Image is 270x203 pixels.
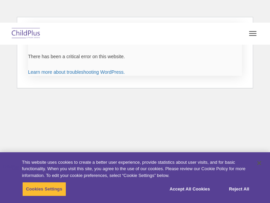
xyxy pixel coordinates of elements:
[22,159,251,179] div: This website uses cookies to create a better user experience, provide statistics about user visit...
[218,182,260,196] button: Reject All
[28,69,125,75] a: Learn more about troubleshooting WordPress.
[166,182,214,196] button: Accept All Cookies
[28,53,242,60] p: There has been a critical error on this website.
[22,182,66,196] button: Cookies Settings
[252,156,267,171] button: Close
[10,26,42,42] img: ChildPlus by Procare Solutions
